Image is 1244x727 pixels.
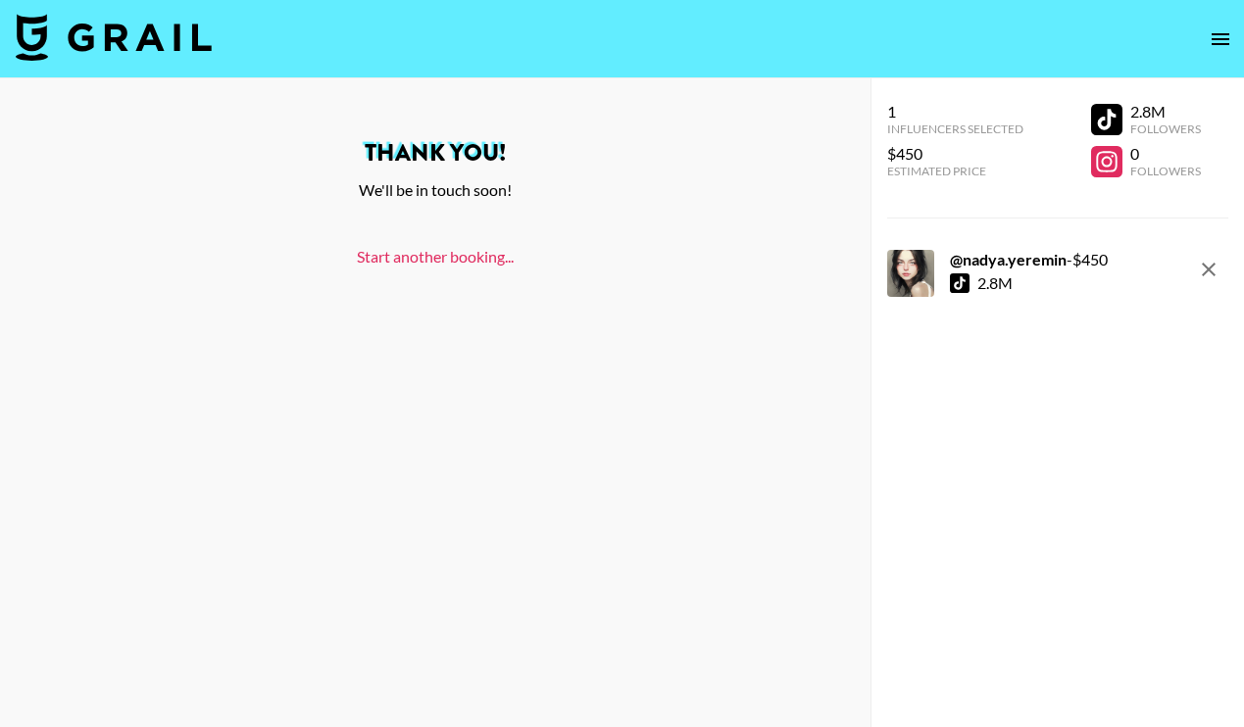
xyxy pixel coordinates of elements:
div: $450 [887,144,1023,164]
img: Grail Talent [16,14,212,61]
div: 1 [887,102,1023,121]
div: 2.8M [977,273,1013,293]
button: open drawer [1201,20,1240,59]
strong: @ nadya.yeremin [950,250,1067,268]
div: Influencers Selected [887,121,1023,136]
div: - $ 450 [950,250,1108,269]
button: remove [1189,250,1228,289]
iframe: Drift Widget Chat Controller [1146,629,1220,703]
a: Start another booking... [357,247,514,266]
div: Followers [1130,121,1201,136]
div: Estimated Price [887,164,1023,178]
div: We'll be in touch soon! [16,180,855,200]
div: 0 [1130,144,1201,164]
h2: Thank You! [16,141,855,165]
div: Followers [1130,164,1201,178]
div: 2.8M [1130,102,1201,121]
